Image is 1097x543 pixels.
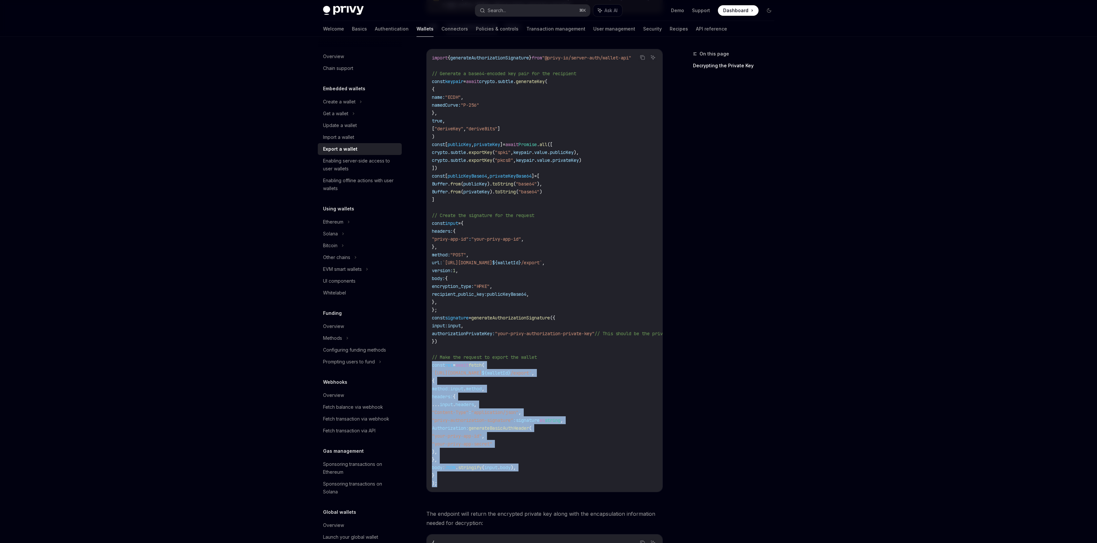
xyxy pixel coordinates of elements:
span: import [432,55,448,61]
span: stringify [458,465,482,470]
div: Export a wallet [323,145,357,153]
span: ) [432,134,435,140]
span: "POST" [450,252,466,258]
span: "pkcs8" [495,157,513,163]
span: ) [579,157,581,163]
span: body: [432,465,445,470]
button: Copy the contents from the code block [638,53,647,62]
span: "deriveKey" [435,126,463,132]
span: "base64" [516,181,537,187]
span: generateAuthorizationSignature [450,55,529,61]
span: crypto [479,78,495,84]
a: Configuring funding methods [318,344,402,356]
span: from [450,189,461,195]
span: value [537,157,550,163]
span: , [487,173,490,179]
span: "deriveBits" [466,126,498,132]
span: ${ [482,370,487,376]
span: subtle [450,157,466,163]
span: exportKey [469,149,492,155]
span: /export` [521,260,542,266]
div: Methods [323,334,342,342]
span: ] [500,141,503,147]
a: Dashboard [718,5,759,16]
span: { [432,378,435,384]
a: Sponsoring transactions on Solana [318,478,402,498]
span: Promise [518,141,537,147]
span: = [534,173,537,179]
span: ([ [547,141,553,147]
span: "ECDH" [445,94,461,100]
span: walletId [498,260,518,266]
a: Launch your global wallet [318,531,402,543]
a: Decrypting the Private Key [693,60,780,71]
span: value [534,149,547,155]
span: . [537,141,539,147]
span: string [545,417,560,423]
span: "@privy-io/server-auth/wallet-api" [542,55,631,61]
span: Dashboard [723,7,748,14]
span: , [518,409,521,415]
span: . [495,78,498,84]
div: Overview [323,521,344,529]
div: Configuring funding methods [323,346,386,354]
span: const [432,315,445,321]
span: ( [492,157,495,163]
span: input [484,465,498,470]
span: ), [432,449,437,455]
span: "privy-app-id" [432,236,469,242]
span: ... [432,402,440,407]
span: [ [537,173,539,179]
span: . [534,157,537,163]
span: , [456,268,458,273]
span: . [453,402,456,407]
span: keypair [445,78,463,84]
span: name: [432,94,445,100]
span: input [445,220,458,226]
div: Launch your global wallet [323,533,378,541]
span: Authorization: [432,425,469,431]
span: crypto [432,149,448,155]
span: authorizationPrivateKey: [432,331,495,337]
span: , [532,370,534,376]
a: Support [692,7,710,14]
span: ( [513,181,516,187]
span: toString [495,189,516,195]
span: crypto [432,157,448,163]
span: ( [492,149,495,155]
span: "HPKE" [474,283,490,289]
span: headers: [432,394,453,400]
span: signature [445,315,469,321]
a: Overview [318,389,402,401]
span: toString [492,181,513,187]
h5: Global wallets [323,508,356,516]
span: true [432,118,442,124]
span: = [453,362,456,368]
span: "your-privy-authorization-private-key" [495,331,595,337]
span: ({ [550,315,555,321]
span: , [513,157,516,163]
span: ( [529,425,532,431]
span: "application/json" [471,409,518,415]
span: // Generate a base64-encoded key pair for the recipient [432,71,576,76]
span: = [463,78,466,84]
span: ] [432,197,435,203]
span: , [560,417,563,423]
span: const [432,78,445,84]
span: generateAuthorizationSignature [471,315,550,321]
span: from [450,181,461,187]
div: Solana [323,230,338,238]
span: [ [445,173,448,179]
span: ( [545,78,547,84]
span: // Create the signature for the request [432,212,534,218]
span: . [448,189,450,195]
span: . [547,149,550,155]
span: `[URL][DOMAIN_NAME] [432,370,482,376]
img: dark logo [323,6,364,15]
span: , [474,402,477,407]
span: The endpoint will return the encrypted private key along with the encapsulation information neede... [426,509,663,528]
div: Bitcoin [323,242,337,250]
span: "P-256" [461,102,479,108]
a: Basics [352,21,367,37]
span: "Content-Type" [432,409,469,415]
